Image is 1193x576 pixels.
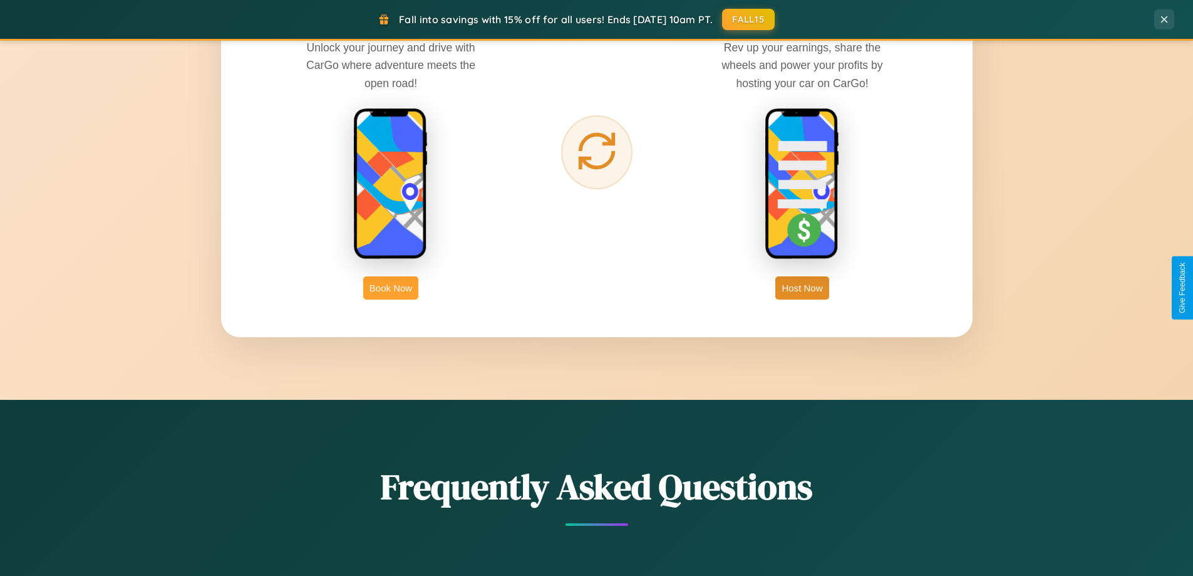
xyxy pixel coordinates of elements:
span: Fall into savings with 15% off for all users! Ends [DATE] 10am PT. [399,13,713,26]
p: Unlock your journey and drive with CarGo where adventure meets the open road! [297,39,485,92]
p: Rev up your earnings, share the wheels and power your profits by hosting your car on CarGo! [708,39,896,92]
img: host phone [765,108,840,261]
button: FALL15 [722,9,775,30]
h2: Frequently Asked Questions [221,463,973,511]
div: Give Feedback [1178,263,1187,313]
img: rent phone [353,108,428,261]
button: Host Now [775,276,829,300]
button: Book Now [363,276,418,300]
